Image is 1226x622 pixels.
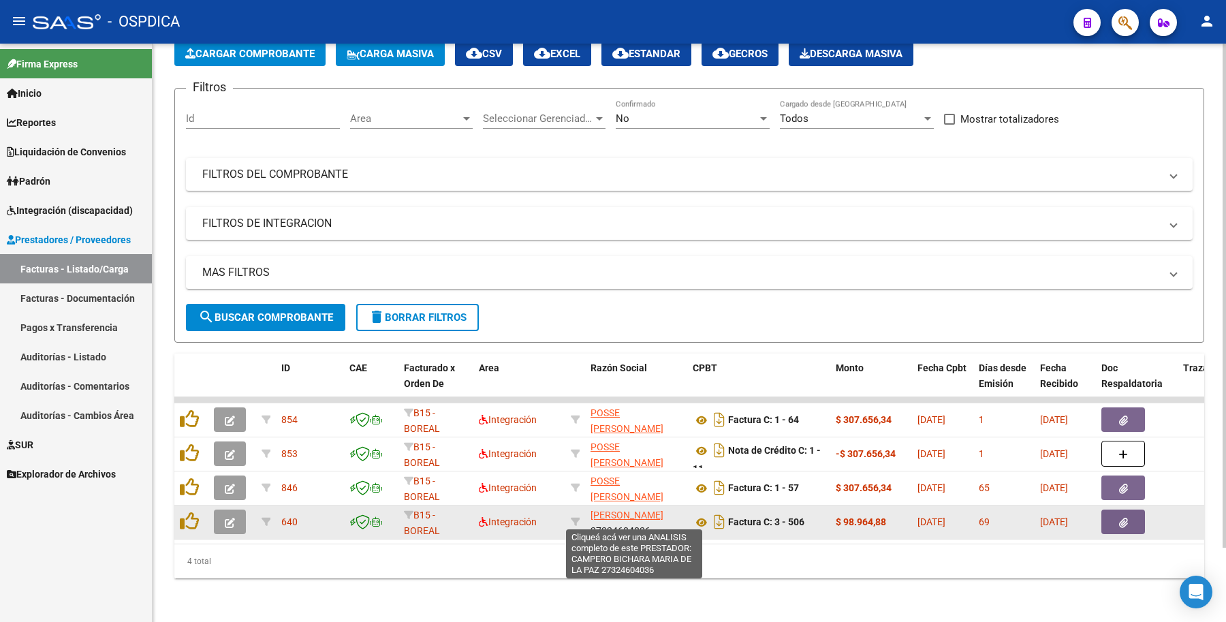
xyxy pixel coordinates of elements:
strong: $ 307.656,34 [836,414,892,425]
span: 69 [979,516,990,527]
span: Gecros [712,48,768,60]
span: Facturado x Orden De [404,362,455,389]
span: Fecha Cpbt [917,362,966,373]
datatable-header-cell: Razón Social [585,354,687,414]
span: POSSE [PERSON_NAME] [591,407,663,434]
strong: $ 98.964,88 [836,516,886,527]
span: [DATE] [1040,414,1068,425]
span: No [616,112,629,125]
div: 27387417295 [591,405,682,434]
span: Buscar Comprobante [198,311,333,324]
span: B15 - BOREAL [404,407,440,434]
span: B15 - BOREAL [404,476,440,502]
button: Descarga Masiva [789,42,913,66]
span: Integración [479,448,537,459]
button: Buscar Comprobante [186,304,345,331]
mat-panel-title: FILTROS DE INTEGRACION [202,216,1160,231]
div: 27387417295 [591,439,682,468]
datatable-header-cell: Fecha Cpbt [912,354,973,414]
span: [DATE] [1040,482,1068,493]
datatable-header-cell: CPBT [687,354,830,414]
span: 640 [281,516,298,527]
span: Padrón [7,174,50,189]
mat-icon: search [198,309,215,325]
span: 853 [281,448,298,459]
span: EXCEL [534,48,580,60]
strong: Nota de Crédito C: 1 - 11 [693,446,821,475]
span: B15 - BOREAL [404,510,440,536]
span: [DATE] [1040,516,1068,527]
strong: -$ 307.656,34 [836,448,896,459]
span: POSSE [PERSON_NAME] [591,476,663,502]
strong: $ 307.656,34 [836,482,892,493]
datatable-header-cell: Area [473,354,565,414]
span: 1 [979,414,984,425]
datatable-header-cell: CAE [344,354,398,414]
span: Carga Masiva [347,48,434,60]
div: 4 total [174,544,1204,578]
mat-icon: delete [368,309,385,325]
button: Cargar Comprobante [174,42,326,66]
datatable-header-cell: Doc Respaldatoria [1096,354,1178,414]
strong: Factura C: 1 - 57 [728,483,799,494]
button: CSV [455,42,513,66]
span: 1 [979,448,984,459]
span: Firma Express [7,57,78,72]
button: Borrar Filtros [356,304,479,331]
span: Explorador de Archivos [7,467,116,482]
button: Estandar [601,42,691,66]
mat-icon: cloud_download [466,45,482,61]
app-download-masive: Descarga masiva de comprobantes (adjuntos) [789,42,913,66]
div: 27324604036 [591,508,682,536]
span: - OSPDICA [108,7,180,37]
span: Integración [479,482,537,493]
span: [PERSON_NAME] [591,510,663,520]
span: [DATE] [917,482,945,493]
span: 854 [281,414,298,425]
mat-expansion-panel-header: FILTROS DE INTEGRACION [186,207,1193,240]
span: Seleccionar Gerenciador [483,112,593,125]
h3: Filtros [186,78,233,97]
span: CPBT [693,362,717,373]
datatable-header-cell: Facturado x Orden De [398,354,473,414]
button: Gecros [702,42,779,66]
datatable-header-cell: Días desde Emisión [973,354,1035,414]
i: Descargar documento [710,511,728,533]
span: Integración [479,414,537,425]
datatable-header-cell: Monto [830,354,912,414]
span: Mostrar totalizadores [960,111,1059,127]
span: SUR [7,437,33,452]
mat-icon: person [1199,13,1215,29]
mat-expansion-panel-header: FILTROS DEL COMPROBANTE [186,158,1193,191]
span: Cargar Comprobante [185,48,315,60]
datatable-header-cell: Fecha Recibido [1035,354,1096,414]
span: Estandar [612,48,680,60]
span: [DATE] [1040,448,1068,459]
mat-panel-title: FILTROS DEL COMPROBANTE [202,167,1160,182]
span: B15 - BOREAL [404,441,440,468]
button: EXCEL [523,42,591,66]
span: Inicio [7,86,42,101]
span: [DATE] [917,414,945,425]
mat-icon: cloud_download [612,45,629,61]
span: CSV [466,48,502,60]
mat-panel-title: MAS FILTROS [202,265,1160,280]
i: Descargar documento [710,477,728,499]
datatable-header-cell: ID [276,354,344,414]
div: 27387417295 [591,473,682,502]
span: Liquidación de Convenios [7,144,126,159]
span: Doc Respaldatoria [1101,362,1163,389]
span: 846 [281,482,298,493]
span: Monto [836,362,864,373]
strong: Factura C: 1 - 64 [728,415,799,426]
span: ID [281,362,290,373]
i: Descargar documento [710,439,728,461]
mat-icon: cloud_download [712,45,729,61]
mat-icon: cloud_download [534,45,550,61]
span: Borrar Filtros [368,311,467,324]
strong: Factura C: 3 - 506 [728,517,804,528]
mat-icon: menu [11,13,27,29]
span: Razón Social [591,362,647,373]
span: Reportes [7,115,56,130]
span: CAE [349,362,367,373]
